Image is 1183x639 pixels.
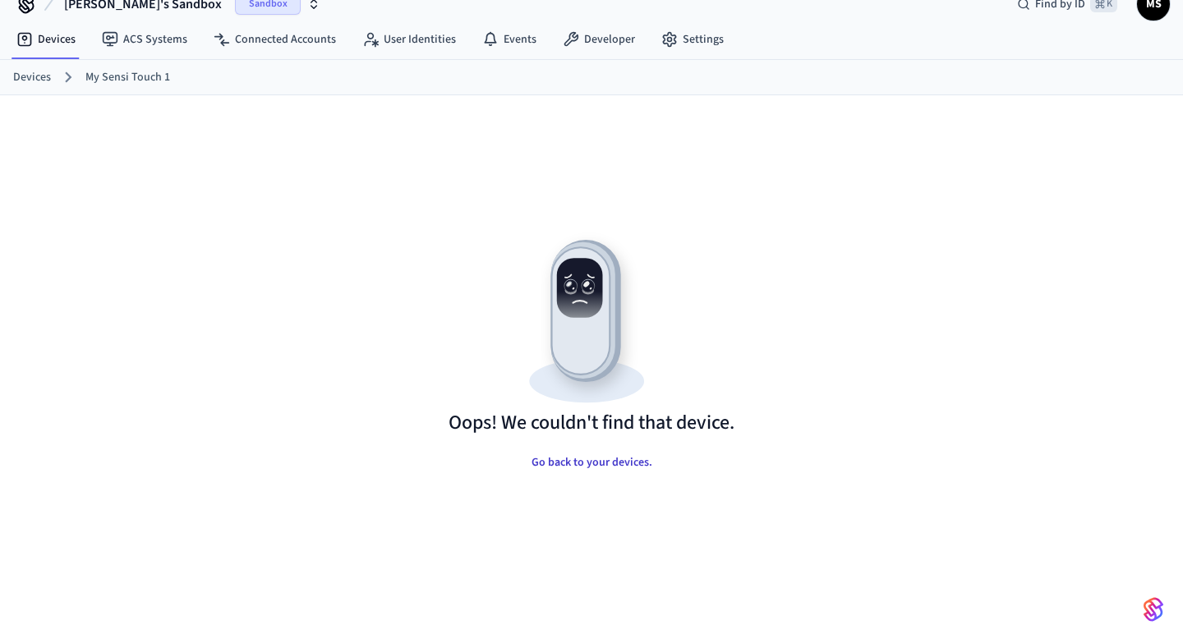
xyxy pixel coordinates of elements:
a: Events [469,25,550,54]
h1: Oops! We couldn't find that device. [449,410,734,436]
a: Settings [648,25,737,54]
a: ACS Systems [89,25,200,54]
img: Resource not found [449,226,734,410]
a: Devices [13,69,51,86]
a: Connected Accounts [200,25,349,54]
a: Devices [3,25,89,54]
button: Go back to your devices. [518,446,665,479]
a: User Identities [349,25,469,54]
a: Developer [550,25,648,54]
a: My Sensi Touch 1 [85,69,170,86]
img: SeamLogoGradient.69752ec5.svg [1144,596,1163,623]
